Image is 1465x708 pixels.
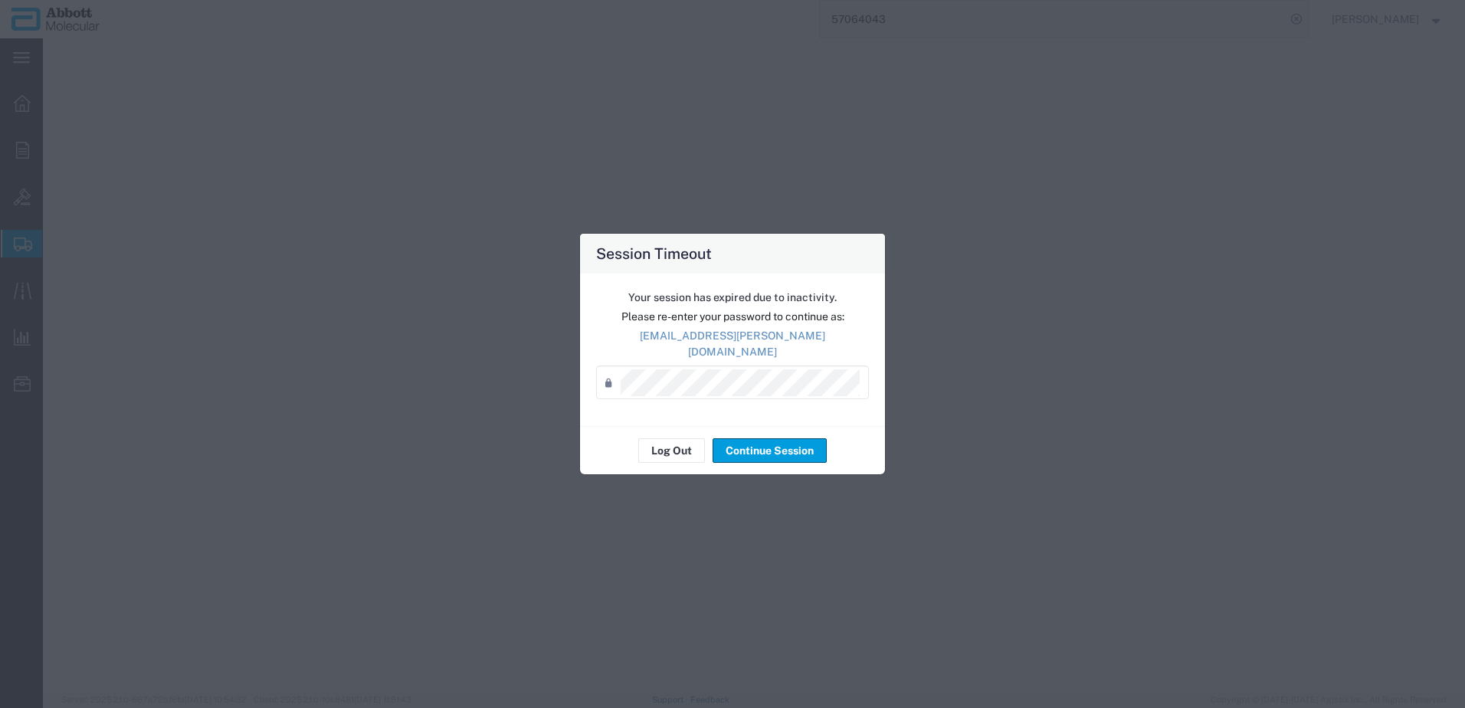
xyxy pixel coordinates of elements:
p: Your session has expired due to inactivity. [596,290,869,306]
h4: Session Timeout [596,242,712,264]
p: [EMAIL_ADDRESS][PERSON_NAME][DOMAIN_NAME] [596,328,869,360]
button: Continue Session [713,438,827,463]
p: Please re-enter your password to continue as: [596,309,869,325]
button: Log Out [638,438,705,463]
